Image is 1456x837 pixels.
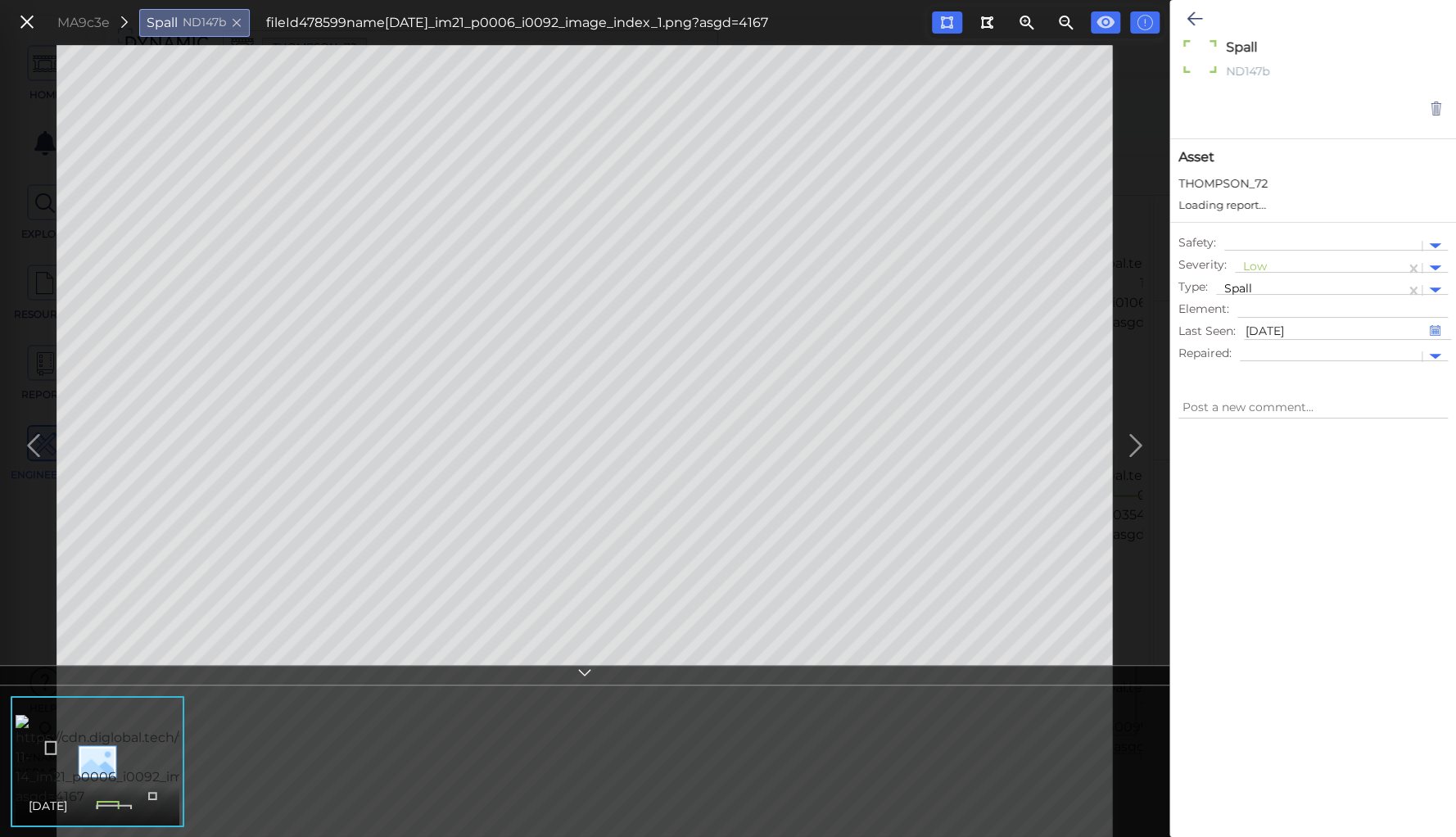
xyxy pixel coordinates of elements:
span: [DATE] [29,796,67,816]
span: Severity : [1178,256,1227,274]
span: Spall [147,13,178,33]
div: MA9c3e [57,13,110,33]
textarea: Spall [1222,38,1391,57]
span: Repaired : [1178,345,1232,362]
span: Type : [1178,278,1208,296]
span: Element : [1178,301,1229,318]
span: Asset [1178,147,1448,167]
span: Spall [1224,281,1252,296]
span: Safety : [1178,234,1216,251]
span: Low [1243,259,1267,274]
span: Last Seen : [1178,323,1236,340]
div: ND147b [1222,63,1391,84]
span: THOMPSON_72 [1178,175,1268,192]
span: ND147b [183,14,226,31]
iframe: Chat [1386,763,1444,825]
span: Loading report... [1178,198,1266,211]
img: https://cdn.diglobal.tech/width210/4167/2023-11-14_im21_p0006_i0092_image_index_1.png?asgd=4167 [16,715,310,807]
div: fileId 478599 name [DATE]_im21_p0006_i0092_image_index_1.png?asgd=4167 [266,13,768,33]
